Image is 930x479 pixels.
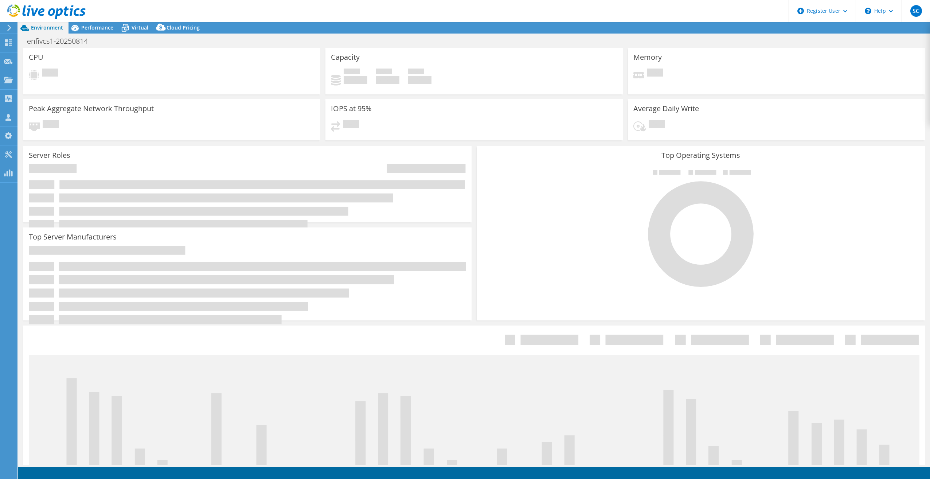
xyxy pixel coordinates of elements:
span: Pending [43,120,59,130]
span: Cloud Pricing [167,24,200,31]
h3: Peak Aggregate Network Throughput [29,105,154,113]
h4: 0 GiB [408,76,431,84]
span: Environment [31,24,63,31]
span: Virtual [132,24,148,31]
h1: enfivcs1-20250814 [24,37,99,45]
svg: \n [865,8,871,14]
h3: IOPS at 95% [331,105,372,113]
h3: CPU [29,53,43,61]
span: Performance [81,24,113,31]
h3: Top Server Manufacturers [29,233,117,241]
span: Pending [343,120,359,130]
span: Pending [649,120,665,130]
h4: 0 GiB [344,76,367,84]
span: Free [376,69,392,76]
span: Pending [647,69,663,78]
h3: Capacity [331,53,360,61]
span: Used [344,69,360,76]
span: SC [910,5,922,17]
h3: Memory [633,53,662,61]
span: Total [408,69,424,76]
h3: Server Roles [29,151,70,159]
h3: Average Daily Write [633,105,699,113]
span: Pending [42,69,58,78]
h3: Top Operating Systems [482,151,919,159]
h4: 0 GiB [376,76,399,84]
